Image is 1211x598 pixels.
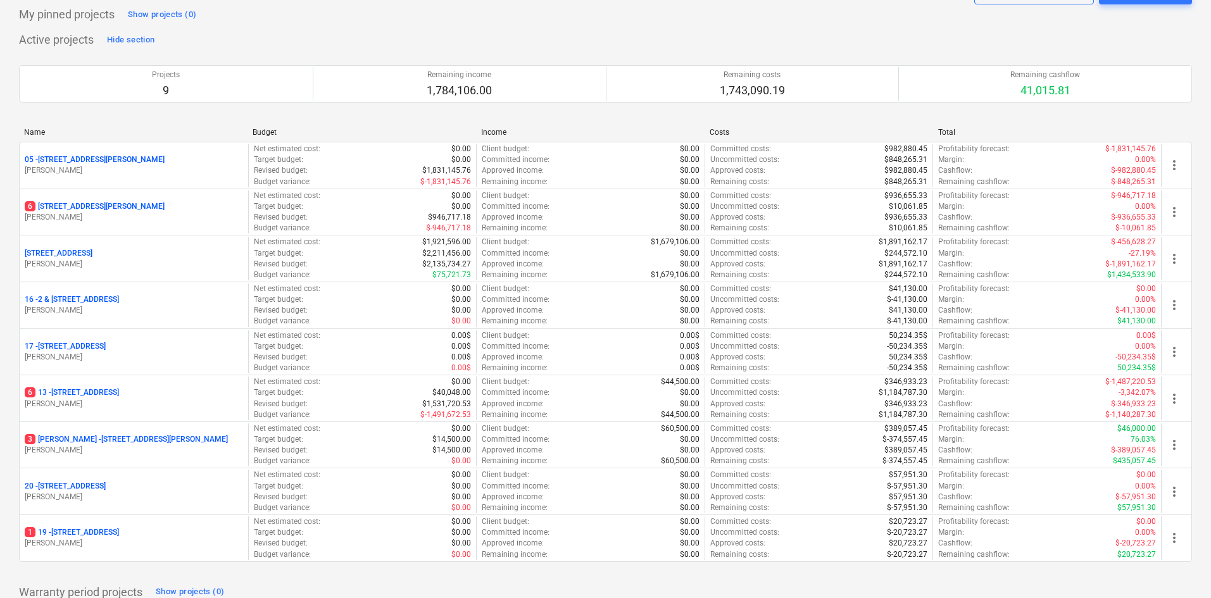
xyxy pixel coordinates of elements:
[25,294,119,305] p: 16 - 2 & [STREET_ADDRESS]
[254,470,320,480] p: Net estimated cost :
[482,212,544,223] p: Approved income :
[482,387,549,398] p: Committed income :
[884,212,927,223] p: $936,655.33
[710,165,765,176] p: Approved costs :
[710,190,771,201] p: Committed costs :
[432,387,471,398] p: $40,048.00
[651,270,700,280] p: $1,679,106.00
[451,423,471,434] p: $0.00
[710,409,769,420] p: Remaining costs :
[710,434,779,445] p: Uncommitted costs :
[25,527,119,538] p: 19 - [STREET_ADDRESS]
[938,399,972,409] p: Cashflow :
[25,445,243,456] p: [PERSON_NAME]
[1136,283,1156,294] p: $0.00
[482,154,549,165] p: Committed income :
[25,399,243,409] p: [PERSON_NAME]
[889,283,927,294] p: $41,130.00
[938,237,1010,247] p: Profitability forecast :
[128,8,196,22] div: Show projects (0)
[25,387,35,397] span: 6
[938,201,964,212] p: Margin :
[887,316,927,327] p: $-41,130.00
[710,177,769,187] p: Remaining costs :
[254,248,303,259] p: Target budget :
[710,316,769,327] p: Remaining costs :
[661,409,700,420] p: $44,500.00
[25,527,35,537] span: 1
[1010,83,1080,98] p: 41,015.81
[25,201,243,223] div: 6[STREET_ADDRESS][PERSON_NAME][PERSON_NAME]
[661,423,700,434] p: $60,500.00
[451,481,471,492] p: $0.00
[1105,409,1156,420] p: $-1,140,287.30
[938,259,972,270] p: Cashflow :
[884,423,927,434] p: $389,057.45
[426,223,471,234] p: $-946,717.18
[680,445,700,456] p: $0.00
[680,387,700,398] p: $0.00
[680,341,700,352] p: 0.00$
[884,445,927,456] p: $389,057.45
[680,363,700,373] p: 0.00$
[889,223,927,234] p: $10,061.85
[938,154,964,165] p: Margin :
[152,83,180,98] p: 9
[710,294,779,305] p: Uncommitted costs :
[1115,223,1156,234] p: $-10,061.85
[710,481,779,492] p: Uncommitted costs :
[482,294,549,305] p: Committed income :
[889,470,927,480] p: $57,951.30
[1115,305,1156,316] p: $-41,130.00
[25,201,165,212] p: [STREET_ADDRESS][PERSON_NAME]
[879,237,927,247] p: $1,891,162.17
[680,470,700,480] p: $0.00
[25,305,243,316] p: [PERSON_NAME]
[938,316,1010,327] p: Remaining cashflow :
[651,237,700,247] p: $1,679,106.00
[938,387,964,398] p: Margin :
[710,283,771,294] p: Committed costs :
[884,154,927,165] p: $848,265.31
[25,341,106,352] p: 17 - [STREET_ADDRESS]
[710,248,779,259] p: Uncommitted costs :
[482,399,544,409] p: Approved income :
[1111,445,1156,456] p: $-389,057.45
[1111,399,1156,409] p: $-346,933.23
[1167,530,1182,545] span: more_vert
[451,330,471,341] p: 0.00$
[879,259,927,270] p: $1,891,162.17
[680,294,700,305] p: $0.00
[254,144,320,154] p: Net estimated cost :
[661,456,700,466] p: $60,500.00
[938,165,972,176] p: Cashflow :
[882,456,927,466] p: $-374,557.45
[25,481,106,492] p: 20 - [STREET_ADDRESS]
[710,399,765,409] p: Approved costs :
[884,144,927,154] p: $982,880.45
[710,387,779,398] p: Uncommitted costs :
[254,190,320,201] p: Net estimated cost :
[1167,484,1182,499] span: more_vert
[482,237,529,247] p: Client budget :
[938,470,1010,480] p: Profitability forecast :
[254,212,308,223] p: Revised budget :
[1135,201,1156,212] p: 0.00%
[680,165,700,176] p: $0.00
[25,352,243,363] p: [PERSON_NAME]
[1111,165,1156,176] p: $-982,880.45
[1129,248,1156,259] p: -27.19%
[710,341,779,352] p: Uncommitted costs :
[451,316,471,327] p: $0.00
[884,399,927,409] p: $346,933.23
[882,434,927,445] p: $-374,557.45
[451,377,471,387] p: $0.00
[680,154,700,165] p: $0.00
[680,481,700,492] p: $0.00
[1117,363,1156,373] p: 50,234.35$
[451,190,471,201] p: $0.00
[451,154,471,165] p: $0.00
[938,377,1010,387] p: Profitability forecast :
[482,456,548,466] p: Remaining income :
[1136,470,1156,480] p: $0.00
